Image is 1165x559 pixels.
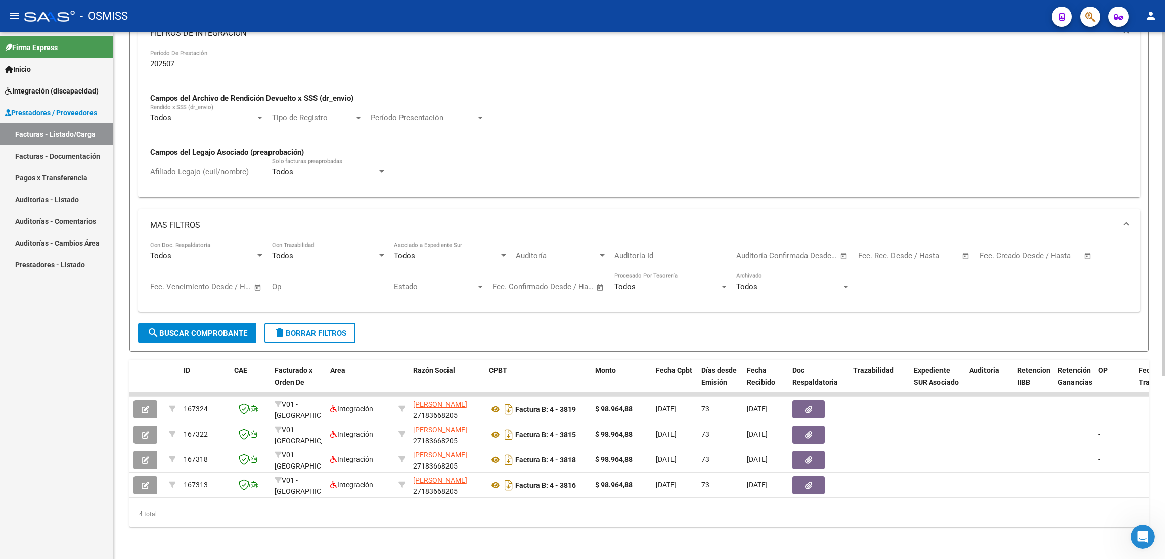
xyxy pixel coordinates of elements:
[80,5,128,27] span: - OSMISS
[747,366,775,386] span: Fecha Recibido
[701,455,709,463] span: 73
[274,327,286,339] mat-icon: delete
[736,251,777,260] input: Fecha inicio
[413,399,481,420] div: 27183668205
[234,366,247,375] span: CAE
[786,251,835,260] input: Fecha fin
[1013,360,1054,404] datatable-header-cell: Retencion IIBB
[965,360,1013,404] datatable-header-cell: Auditoria
[747,481,768,489] span: [DATE]
[150,113,171,122] span: Todos
[150,28,1116,39] mat-panel-title: FILTROS DE INTEGRACION
[595,405,633,413] strong: $ 98.964,88
[5,107,97,118] span: Prestadores / Proveedores
[910,360,965,404] datatable-header-cell: Expediente SUR Asociado
[701,405,709,413] span: 73
[1054,360,1094,404] datatable-header-cell: Retención Ganancias
[230,360,271,404] datatable-header-cell: CAE
[747,405,768,413] span: [DATE]
[1058,366,1092,386] span: Retención Ganancias
[272,251,293,260] span: Todos
[413,449,481,471] div: 27183668205
[252,282,264,293] button: Open calendar
[1098,481,1100,489] span: -
[838,250,850,262] button: Open calendar
[656,430,677,438] span: [DATE]
[394,282,476,291] span: Estado
[184,366,190,375] span: ID
[502,401,515,417] i: Descargar documento
[595,366,616,375] span: Monto
[330,366,345,375] span: Area
[485,360,591,404] datatable-header-cell: CPBT
[150,94,353,103] strong: Campos del Archivo de Rendición Devuelto x SSS (dr_envio)
[271,360,326,404] datatable-header-cell: Facturado x Orden De
[8,10,20,22] mat-icon: menu
[150,282,191,291] input: Fecha inicio
[788,360,849,404] datatable-header-cell: Doc Respaldatoria
[614,282,636,291] span: Todos
[413,451,467,459] span: [PERSON_NAME]
[326,360,394,404] datatable-header-cell: Area
[180,360,230,404] datatable-header-cell: ID
[980,251,1021,260] input: Fecha inicio
[330,430,373,438] span: Integración
[595,481,633,489] strong: $ 98.964,88
[701,481,709,489] span: 73
[200,282,249,291] input: Fecha fin
[272,113,354,122] span: Tipo de Registro
[5,64,31,75] span: Inicio
[515,481,576,489] strong: Factura B: 4 - 3816
[5,85,99,97] span: Integración (discapacidad)
[413,476,467,484] span: [PERSON_NAME]
[413,424,481,445] div: 27183668205
[138,323,256,343] button: Buscar Comprobante
[1098,430,1100,438] span: -
[150,220,1116,231] mat-panel-title: MAS FILTROS
[515,431,576,439] strong: Factura B: 4 - 3815
[792,366,838,386] span: Doc Respaldatoria
[330,405,373,413] span: Integración
[147,327,159,339] mat-icon: search
[138,50,1140,197] div: FILTROS DE INTEGRACION
[138,209,1140,242] mat-expansion-panel-header: MAS FILTROS
[275,366,312,386] span: Facturado x Orden De
[502,452,515,468] i: Descargar documento
[184,481,208,489] span: 167313
[914,366,959,386] span: Expediente SUR Asociado
[595,282,606,293] button: Open calendar
[371,113,476,122] span: Período Presentación
[543,282,592,291] input: Fecha fin
[394,251,415,260] span: Todos
[701,430,709,438] span: 73
[1094,360,1135,404] datatable-header-cell: OP
[849,360,910,404] datatable-header-cell: Trazabilidad
[413,400,467,408] span: [PERSON_NAME]
[147,329,247,338] span: Buscar Comprobante
[656,455,677,463] span: [DATE]
[413,475,481,496] div: 27183668205
[330,455,373,463] span: Integración
[409,360,485,404] datatable-header-cell: Razón Social
[413,366,455,375] span: Razón Social
[1098,405,1100,413] span: -
[1131,525,1155,549] iframe: Intercom live chat
[853,366,894,375] span: Trazabilidad
[747,455,768,463] span: [DATE]
[264,323,355,343] button: Borrar Filtros
[652,360,697,404] datatable-header-cell: Fecha Cpbt
[184,405,208,413] span: 167324
[184,455,208,463] span: 167318
[656,481,677,489] span: [DATE]
[150,148,304,157] strong: Campos del Legajo Asociado (preaprobación)
[1098,366,1108,375] span: OP
[1082,250,1094,262] button: Open calendar
[330,481,373,489] span: Integración
[736,282,757,291] span: Todos
[908,251,957,260] input: Fecha fin
[858,251,899,260] input: Fecha inicio
[1098,455,1100,463] span: -
[595,455,633,463] strong: $ 98.964,88
[747,430,768,438] span: [DATE]
[184,430,208,438] span: 167322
